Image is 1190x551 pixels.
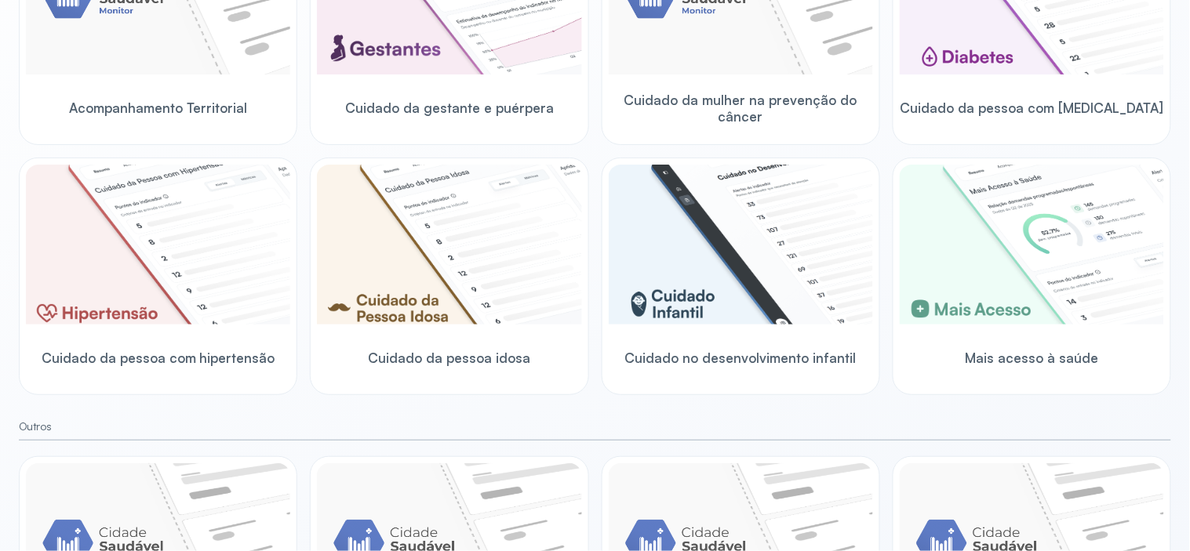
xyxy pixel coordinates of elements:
[965,350,1098,366] span: Mais acesso à saúde
[42,350,275,366] span: Cuidado da pessoa com hipertensão
[609,92,873,125] span: Cuidado da mulher na prevenção do câncer
[900,100,1163,116] span: Cuidado da pessoa com [MEDICAL_DATA]
[345,100,554,116] span: Cuidado da gestante e puérpera
[368,350,530,366] span: Cuidado da pessoa idosa
[609,165,873,324] img: child-development.png
[625,350,857,366] span: Cuidado no desenvolvimento infantil
[19,420,1171,433] small: Outros
[69,100,248,116] span: Acompanhamento Territorial
[900,165,1164,324] img: healthcare-greater-access.png
[317,165,581,324] img: elderly.png
[26,165,290,324] img: hypertension.png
